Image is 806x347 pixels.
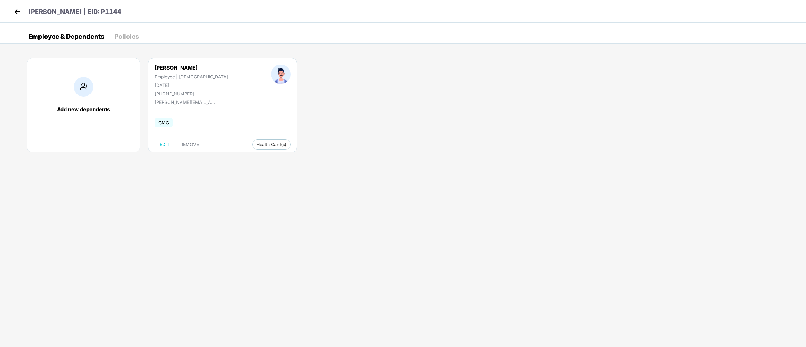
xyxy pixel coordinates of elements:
[175,139,204,150] button: REMOVE
[256,143,286,146] span: Health Card(s)
[74,77,93,97] img: addIcon
[155,82,228,88] div: [DATE]
[155,91,228,96] div: [PHONE_NUMBER]
[160,142,170,147] span: EDIT
[34,106,133,112] div: Add new dependents
[28,33,104,40] div: Employee & Dependents
[13,7,22,16] img: back
[155,118,173,127] span: GMC
[155,139,175,150] button: EDIT
[114,33,139,40] div: Policies
[155,74,228,79] div: Employee | [DEMOGRAPHIC_DATA]
[155,100,218,105] div: [PERSON_NAME][EMAIL_ADDRESS][DOMAIN_NAME]
[155,65,228,71] div: [PERSON_NAME]
[252,139,291,150] button: Health Card(s)
[180,142,199,147] span: REMOVE
[28,7,121,17] p: [PERSON_NAME] | EID: P1144
[271,65,291,84] img: profileImage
